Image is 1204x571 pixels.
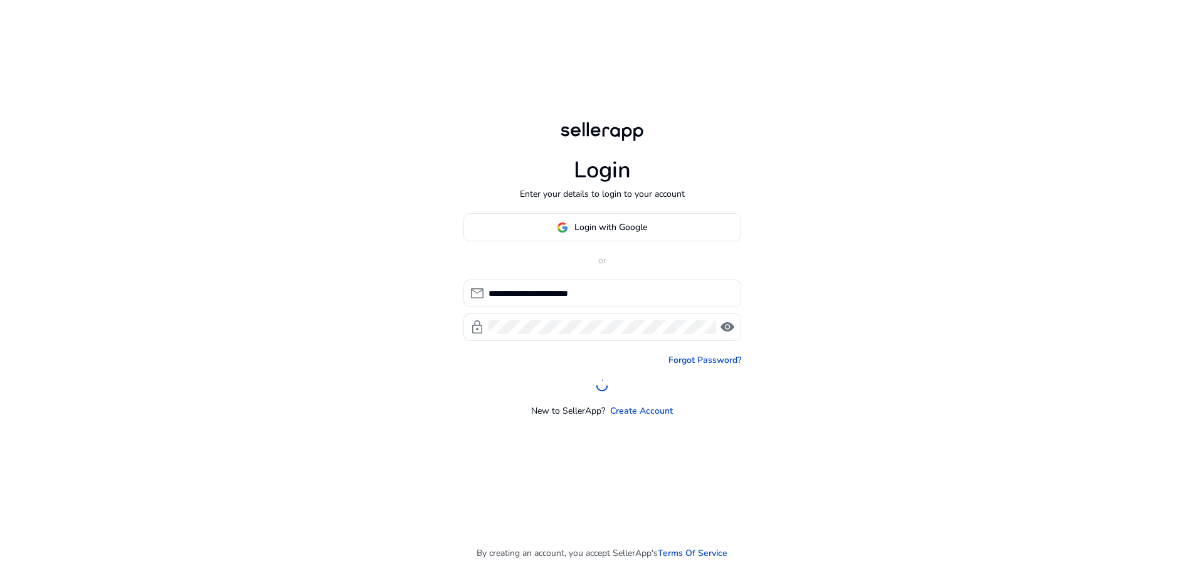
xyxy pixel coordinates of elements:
span: visibility [720,320,735,335]
span: mail [470,286,485,301]
p: New to SellerApp? [531,404,605,417]
a: Create Account [610,404,673,417]
h1: Login [574,157,631,184]
p: Enter your details to login to your account [520,187,685,201]
p: or [463,254,741,267]
span: lock [470,320,485,335]
img: google-logo.svg [557,222,568,233]
button: Login with Google [463,213,741,241]
a: Forgot Password? [668,354,741,367]
a: Terms Of Service [658,547,727,560]
span: Login with Google [574,221,647,234]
